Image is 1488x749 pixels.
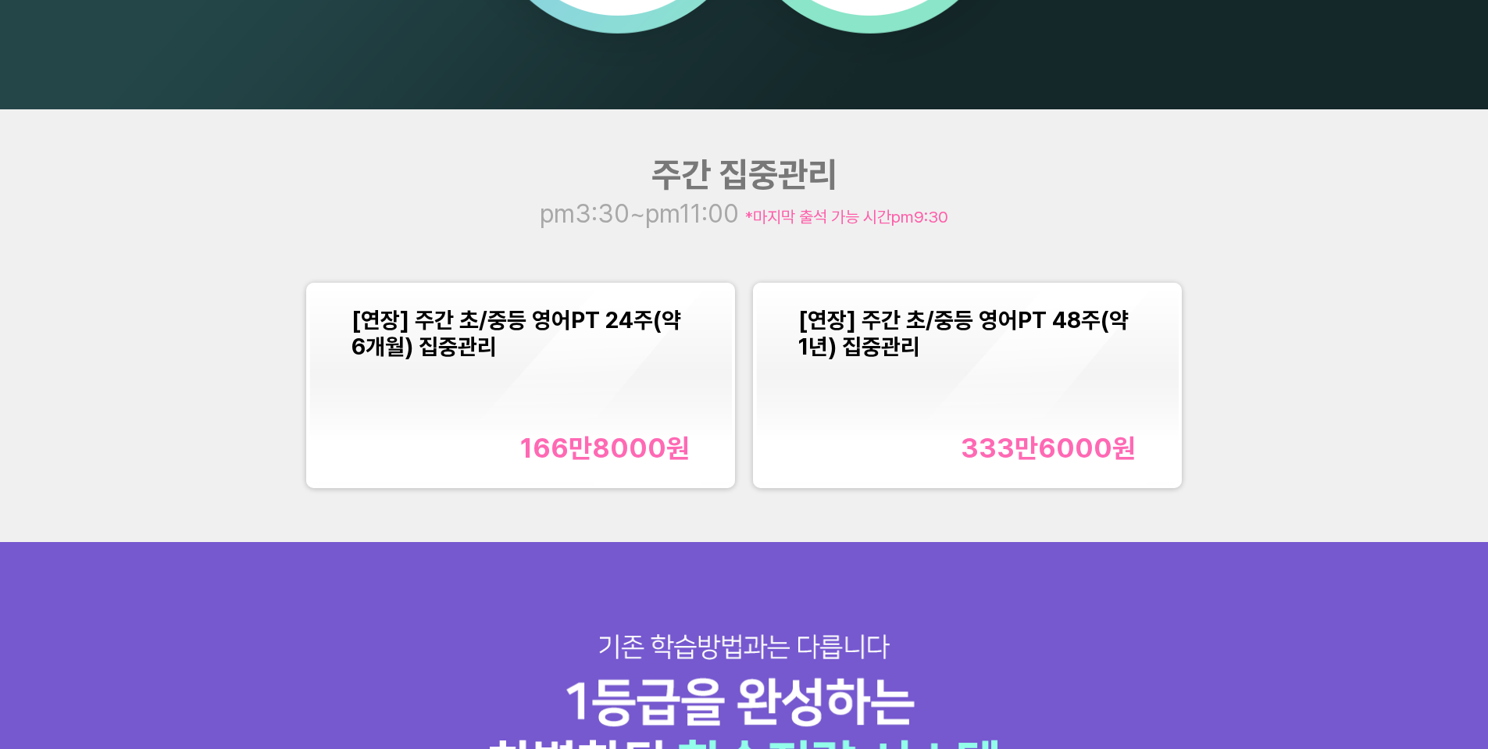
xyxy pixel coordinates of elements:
span: [연장] 주간 초/중등 영어PT 24주(약 6개월) 집중관리 [351,307,681,360]
span: pm3:30~pm11:00 [540,198,745,229]
div: 166만8000 원 [520,432,690,464]
span: *마지막 출석 가능 시간 pm9:30 [745,207,948,226]
span: 주간 집중관리 [651,154,837,195]
div: 333만6000 원 [961,432,1136,464]
span: [연장] 주간 초/중등 영어PT 48주(약 1년) 집중관리 [798,307,1129,360]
